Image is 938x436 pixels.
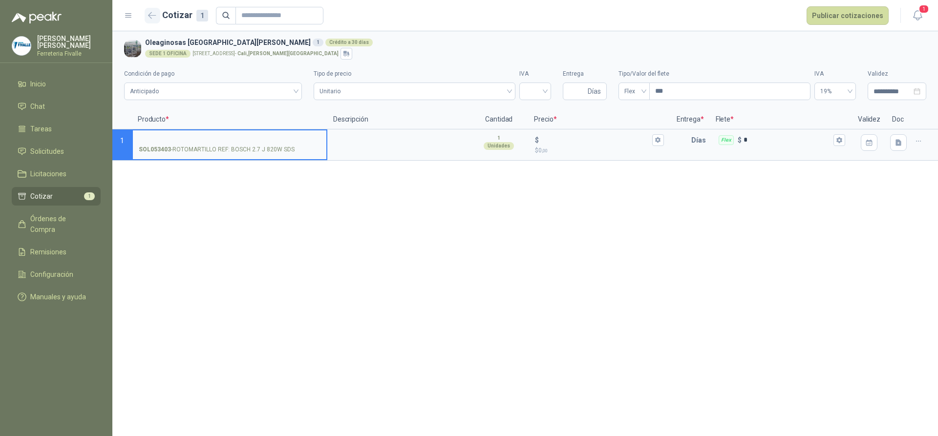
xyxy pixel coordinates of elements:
[909,7,926,24] button: 1
[37,35,101,49] p: [PERSON_NAME] [PERSON_NAME]
[313,39,323,46] div: 1
[738,135,742,145] p: $
[814,69,856,79] label: IVA
[618,69,810,79] label: Tipo/Valor del flete
[624,84,644,99] span: Flex
[807,6,889,25] button: Publicar cotizaciones
[852,110,886,129] p: Validez
[124,69,302,79] label: Condición de pago
[12,37,31,55] img: Company Logo
[12,265,101,284] a: Configuración
[497,134,500,142] p: 1
[237,51,339,56] strong: Cali , [PERSON_NAME][GEOGRAPHIC_DATA]
[120,137,124,145] span: 1
[30,291,86,302] span: Manuales y ayuda
[820,84,850,99] span: 19%
[671,110,710,129] p: Entrega
[744,136,831,144] input: Flex $
[541,136,650,144] input: $$0,00
[535,146,663,155] p: $
[691,130,710,150] p: Días
[139,145,171,154] strong: SOL053403
[12,165,101,183] a: Licitaciones
[30,146,64,157] span: Solicitudes
[145,37,922,48] h3: Oleaginosas [GEOGRAPHIC_DATA][PERSON_NAME]
[484,142,514,150] div: Unidades
[30,101,45,112] span: Chat
[12,243,101,261] a: Remisiones
[469,110,528,129] p: Cantidad
[30,79,46,89] span: Inicio
[145,50,191,58] div: SEDE 1 OFICINA
[37,51,101,57] p: Ferreteria Fivalle
[139,145,295,154] p: - ROTOMARTILLO REF: BOSCH 2.7 J 820W SDS
[12,75,101,93] a: Inicio
[652,134,664,146] button: $$0,00
[538,147,548,154] span: 0
[325,39,373,46] div: Crédito a 30 días
[30,247,66,257] span: Remisiones
[588,83,601,100] span: Días
[710,110,852,129] p: Flete
[196,10,208,21] div: 1
[124,40,141,57] img: Company Logo
[719,135,734,145] div: Flex
[12,288,101,306] a: Manuales y ayuda
[314,69,515,79] label: Tipo de precio
[30,269,73,280] span: Configuración
[327,110,469,129] p: Descripción
[12,97,101,116] a: Chat
[535,135,539,145] p: $
[30,124,52,134] span: Tareas
[320,84,510,99] span: Unitario
[519,69,551,79] label: IVA
[542,148,548,153] span: ,00
[30,191,53,202] span: Cotizar
[162,8,208,22] h2: Cotizar
[528,110,670,129] p: Precio
[12,120,101,138] a: Tareas
[12,187,101,206] a: Cotizar1
[833,134,845,146] button: Flex $
[132,110,327,129] p: Producto
[886,110,911,129] p: Doc
[563,69,607,79] label: Entrega
[84,192,95,200] span: 1
[130,84,296,99] span: Anticipado
[30,213,91,235] span: Órdenes de Compra
[12,209,101,239] a: Órdenes de Compra
[139,137,320,144] input: SOL053403-ROTOMARTILLO REF: BOSCH 2.7 J 820W SDS
[30,168,66,179] span: Licitaciones
[868,69,926,79] label: Validez
[12,12,62,23] img: Logo peakr
[918,4,929,14] span: 1
[192,51,339,56] p: [STREET_ADDRESS] -
[12,142,101,161] a: Solicitudes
